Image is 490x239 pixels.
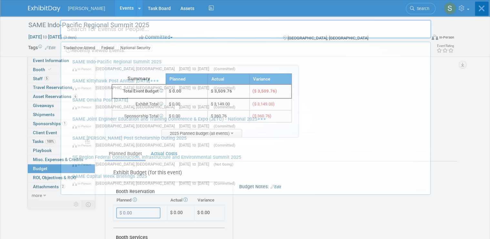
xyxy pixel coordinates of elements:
[72,181,94,186] span: In-Person
[214,86,235,90] span: (Committed)
[214,105,235,109] span: (Committed)
[96,143,178,147] span: [GEOGRAPHIC_DATA], [GEOGRAPHIC_DATA]
[60,20,431,38] input: Search for Events or People...
[69,113,427,132] a: SAME Joint Engineer Education and Training Conference & Expo (JETC) - National 2025 In-Person [GE...
[69,75,427,94] a: SAME Kittyhawk Post Annual [DATE] In-Person [GEOGRAPHIC_DATA], [GEOGRAPHIC_DATA] [DATE] to [DATE]...
[214,162,233,167] span: (Not Going)
[72,67,94,71] span: In-Person
[96,181,178,186] span: [GEOGRAPHIC_DATA], [GEOGRAPHIC_DATA]
[214,67,235,71] span: (Committed)
[69,94,427,113] a: SAME Omaha Post [DATE] In-Person [GEOGRAPHIC_DATA], [GEOGRAPHIC_DATA] [DATE] to [DATE] (Committed)
[179,143,212,147] span: [DATE] to [DATE]
[64,42,427,56] div: Recently Viewed Events:
[72,124,94,128] span: In-Person
[69,56,427,75] a: SAME Indo-Pacific Regional Summit 2025 In-Person [GEOGRAPHIC_DATA], [GEOGRAPHIC_DATA] [DATE] to [...
[96,124,178,128] span: [GEOGRAPHIC_DATA], [GEOGRAPHIC_DATA]
[69,132,427,151] a: SAME [PERSON_NAME] Post Scholarship Outing 2025 In-Person [GEOGRAPHIC_DATA], [GEOGRAPHIC_DATA] [D...
[69,170,427,189] a: SAME Capital Week Briefings 2025 In-Person [GEOGRAPHIC_DATA], [GEOGRAPHIC_DATA] [DATE] to [DATE] ...
[69,151,427,170] a: SE Region Federal Construction, Infrastructure and Environmental Summit 2025 In-Person [GEOGRAPHI...
[96,85,178,90] span: [GEOGRAPHIC_DATA], [GEOGRAPHIC_DATA]
[179,104,212,109] span: [DATE] to [DATE]
[179,124,212,128] span: [DATE] to [DATE]
[72,143,94,147] span: In-Person
[96,66,178,71] span: [GEOGRAPHIC_DATA], [GEOGRAPHIC_DATA]
[179,66,212,71] span: [DATE] to [DATE]
[96,104,178,109] span: [GEOGRAPHIC_DATA], [GEOGRAPHIC_DATA]
[96,162,178,167] span: [GEOGRAPHIC_DATA], [GEOGRAPHIC_DATA]
[214,143,235,147] span: (Committed)
[72,105,94,109] span: In-Person
[179,85,212,90] span: [DATE] to [DATE]
[72,86,94,90] span: In-Person
[214,124,235,128] span: (Committed)
[214,181,235,186] span: (Committed)
[179,181,212,186] span: [DATE] to [DATE]
[72,162,94,167] span: In-Person
[179,162,212,167] span: [DATE] to [DATE]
